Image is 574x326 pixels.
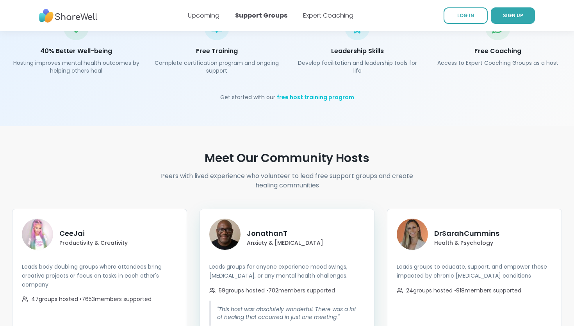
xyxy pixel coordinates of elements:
[293,46,421,56] h4: Leadership Skills
[153,46,281,56] h4: Free Training
[12,151,562,165] h3: Meet Our Community Hosts
[22,262,177,289] p: Leads body doubling groups where attendees bring creative projects or focus on tasks in each othe...
[209,301,365,326] blockquote: " This host was absolutely wonderful. There was a lot of healing that occurred in just one meetin...
[457,12,474,19] span: LOG IN
[434,239,499,247] p: Health & Psychology
[247,239,323,247] p: Anxiety & [MEDICAL_DATA]
[397,262,552,280] p: Leads groups to educate, support, and empower those impacted by chronic [MEDICAL_DATA] conditions
[247,228,323,239] p: JonathanT
[12,46,140,56] h4: 40% Better Well-being
[12,93,562,101] p: Get started with our
[293,59,421,75] p: Develop facilitation and leadership tools for life
[434,228,499,239] p: DrSarahCummins
[39,5,98,27] img: ShareWell Nav Logo
[235,11,287,20] a: Support Groups
[209,262,365,280] p: Leads groups for anyone experience mood swings, [MEDICAL_DATA], or any mental health challenges.
[434,59,562,67] p: Access to Expert Coaching Groups as a host
[434,46,562,56] h4: Free Coaching
[397,219,428,250] img: DrSarahCummins
[303,11,353,20] a: Expert Coaching
[59,239,128,247] p: Productivity & Creativity
[22,219,53,250] img: CeeJai
[503,12,523,19] span: SIGN UP
[12,59,140,75] p: Hosting improves mental health outcomes by helping others heal
[277,93,354,101] a: free host training program
[406,287,521,294] span: 24 groups hosted • 918 members supported
[153,59,281,75] p: Complete certification program and ongoing support
[188,11,219,20] a: Upcoming
[219,287,335,294] span: 59 groups hosted • 702 members supported
[491,7,535,24] a: SIGN UP
[444,7,488,24] a: LOG IN
[137,171,437,190] h4: Peers with lived experience who volunteer to lead free support groups and create healing communities
[31,295,152,303] span: 47 groups hosted • 7653 members supported
[59,228,128,239] p: CeeJai
[209,219,241,250] img: JonathanT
